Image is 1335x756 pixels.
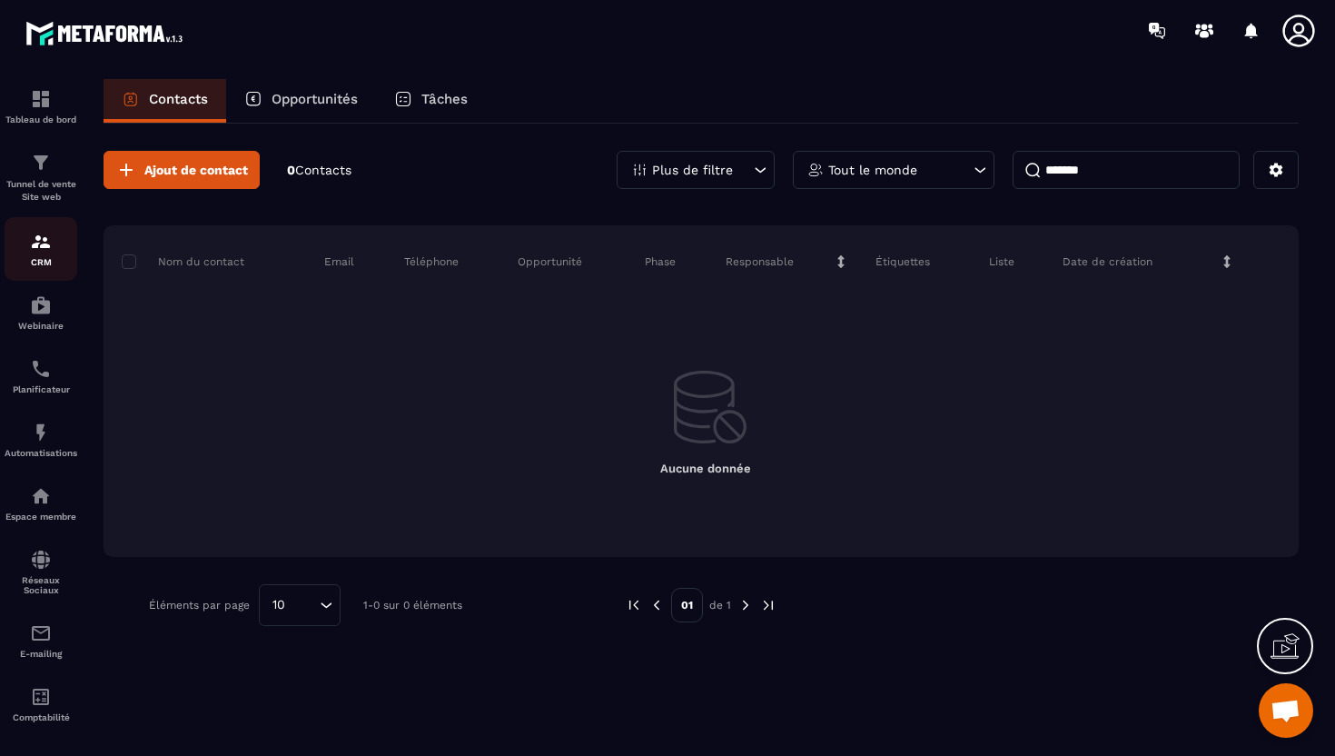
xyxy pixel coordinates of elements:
button: Ajout de contact [104,151,260,189]
img: automations [30,422,52,443]
span: 10 [266,595,292,615]
a: Opportunités [226,79,376,123]
p: Étiquettes [875,254,930,269]
img: formation [30,152,52,174]
a: automationsautomationsWebinaire [5,281,77,344]
p: de 1 [709,598,731,612]
p: Espace membre [5,512,77,522]
a: automationsautomationsAutomatisations [5,408,77,472]
p: Webinaire [5,321,77,331]
p: Opportunité [518,254,582,269]
p: CRM [5,257,77,267]
p: Nom du contact [122,254,244,269]
p: Tâches [421,91,468,107]
p: Éléments par page [149,599,250,612]
a: Contacts [104,79,226,123]
p: Réseaux Sociaux [5,575,77,595]
a: Tâches [376,79,486,123]
p: Contacts [149,91,208,107]
a: schedulerschedulerPlanificateur [5,344,77,408]
img: scheduler [30,358,52,380]
a: formationformationCRM [5,217,77,281]
img: prev [626,597,642,613]
p: Opportunités [272,91,358,107]
p: E-mailing [5,649,77,659]
img: prev [648,597,665,613]
p: Comptabilité [5,712,77,722]
a: emailemailE-mailing [5,609,77,672]
span: Aucune donnée [660,462,751,475]
p: Email [324,254,354,269]
p: Téléphone [404,254,459,269]
img: automations [30,294,52,316]
img: email [30,622,52,644]
p: 01 [671,588,703,622]
a: formationformationTableau de bord [5,75,77,138]
a: automationsautomationsEspace membre [5,472,77,535]
span: Ajout de contact [144,161,248,179]
img: automations [30,485,52,507]
p: Responsable [726,254,794,269]
img: formation [30,231,52,253]
p: Tableau de bord [5,114,77,124]
p: Liste [989,254,1014,269]
img: formation [30,88,52,110]
a: formationformationTunnel de vente Site web [5,138,77,217]
input: Search for option [292,595,315,615]
img: next [760,597,776,613]
a: social-networksocial-networkRéseaux Sociaux [5,535,77,609]
img: next [737,597,754,613]
p: Plus de filtre [652,164,733,176]
p: Tunnel de vente Site web [5,178,77,204]
img: social-network [30,549,52,571]
p: Planificateur [5,384,77,394]
p: 0 [287,162,351,179]
span: Contacts [295,163,351,177]
p: Date de création [1063,254,1152,269]
p: Tout le monde [828,164,917,176]
p: Phase [645,254,676,269]
p: Automatisations [5,448,77,458]
p: 1-0 sur 0 éléments [363,599,462,612]
a: accountantaccountantComptabilité [5,672,77,736]
div: Search for option [259,584,341,626]
div: Ouvrir le chat [1259,683,1313,738]
img: accountant [30,686,52,708]
img: logo [25,16,189,50]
